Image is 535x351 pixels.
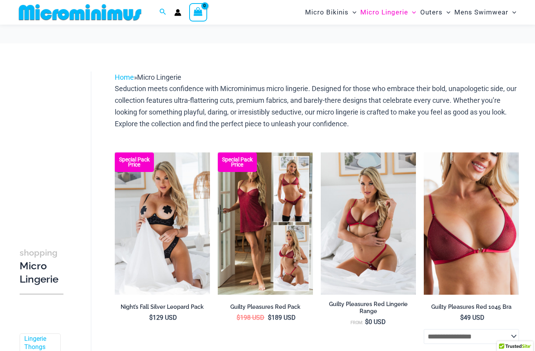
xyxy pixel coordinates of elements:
[149,314,153,321] span: $
[115,73,134,81] a: Home
[237,314,240,321] span: $
[115,152,210,295] a: Nights Fall Silver Leopard 1036 Bra 6046 Thong 09v2 Nights Fall Silver Leopard 1036 Bra 6046 Thon...
[420,2,443,22] span: Outers
[365,318,386,326] bdi: 0 USD
[218,152,313,295] a: Guilty Pleasures Red Collection Pack F Guilty Pleasures Red Collection Pack BGuilty Pleasures Red...
[115,73,181,81] span: »
[424,152,519,295] img: Guilty Pleasures Red 1045 Bra 01
[321,152,416,295] img: Guilty Pleasures Red 1045 Bra 689 Micro 05
[189,3,207,21] a: View Shopping Cart, empty
[20,65,90,222] iframe: TrustedSite Certified
[16,4,145,21] img: MM SHOP LOGO FLAT
[424,303,519,311] h2: Guilty Pleasures Red 1045 Bra
[365,318,369,326] span: $
[302,1,519,23] nav: Site Navigation
[454,2,508,22] span: Mens Swimwear
[218,157,257,167] b: Special Pack Price
[360,2,408,22] span: Micro Lingerie
[218,152,313,295] img: Guilty Pleasures Red Collection Pack F
[418,2,452,22] a: OutersMenu ToggleMenu Toggle
[305,2,349,22] span: Micro Bikinis
[115,303,210,311] h2: Night’s Fall Silver Leopard Pack
[115,157,154,167] b: Special Pack Price
[460,314,484,321] bdi: 49 USD
[115,83,519,129] p: Seduction meets confidence with Microminimus micro lingerie. Designed for those who embrace their...
[460,314,464,321] span: $
[351,320,363,325] span: From:
[443,2,450,22] span: Menu Toggle
[268,314,296,321] bdi: 189 USD
[149,314,177,321] bdi: 129 USD
[218,303,313,313] a: Guilty Pleasures Red Pack
[358,2,418,22] a: Micro LingerieMenu ToggleMenu Toggle
[268,314,271,321] span: $
[408,2,416,22] span: Menu Toggle
[174,9,181,16] a: Account icon link
[452,2,518,22] a: Mens SwimwearMenu ToggleMenu Toggle
[303,2,358,22] a: Micro BikinisMenu ToggleMenu Toggle
[20,248,58,258] span: shopping
[349,2,356,22] span: Menu Toggle
[321,301,416,318] a: Guilty Pleasures Red Lingerie Range
[137,73,181,81] span: Micro Lingerie
[237,314,264,321] bdi: 198 USD
[218,303,313,311] h2: Guilty Pleasures Red Pack
[424,303,519,313] a: Guilty Pleasures Red 1045 Bra
[115,303,210,313] a: Night’s Fall Silver Leopard Pack
[159,7,166,17] a: Search icon link
[20,246,63,286] h3: Micro Lingerie
[321,152,416,295] a: Guilty Pleasures Red 1045 Bra 689 Micro 05Guilty Pleasures Red 1045 Bra 689 Micro 06Guilty Pleasu...
[115,152,210,295] img: Nights Fall Silver Leopard 1036 Bra 6046 Thong 09v2
[424,152,519,295] a: Guilty Pleasures Red 1045 Bra 01Guilty Pleasures Red 1045 Bra 02Guilty Pleasures Red 1045 Bra 02
[508,2,516,22] span: Menu Toggle
[321,301,416,315] h2: Guilty Pleasures Red Lingerie Range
